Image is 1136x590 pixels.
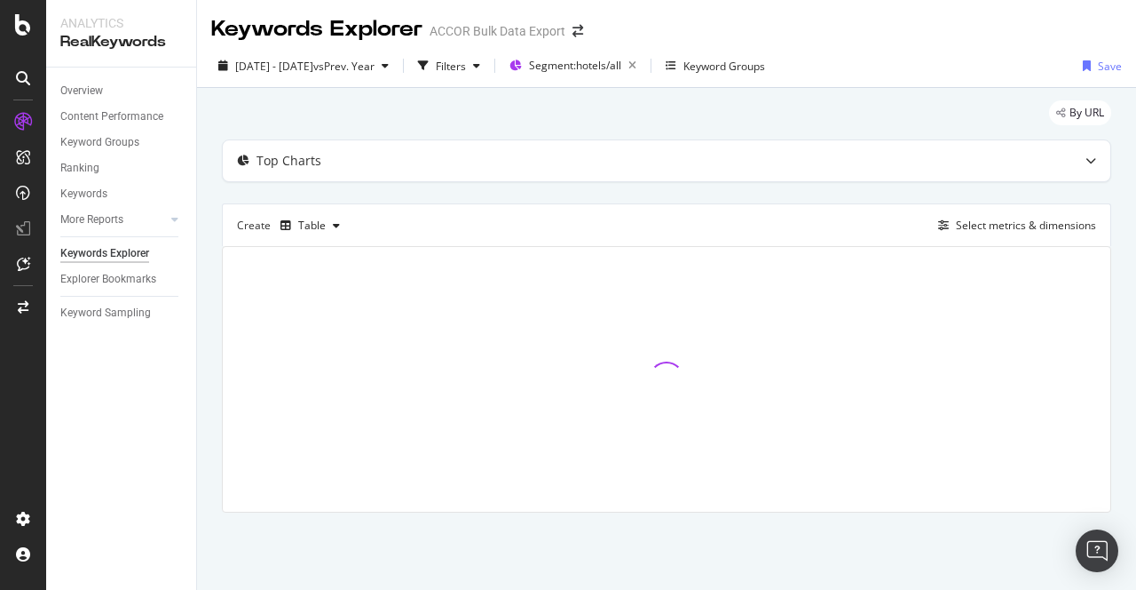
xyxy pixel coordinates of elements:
div: Filters [436,59,466,74]
div: legacy label [1049,100,1111,125]
div: Keywords Explorer [60,244,149,263]
a: Keyword Groups [60,133,184,152]
span: vs Prev. Year [313,59,375,74]
div: Keyword Groups [683,59,765,74]
button: Filters [411,52,487,80]
span: Segment: hotels/all [529,58,621,73]
div: arrow-right-arrow-left [572,25,583,37]
span: [DATE] - [DATE] [235,59,313,74]
div: Create [237,211,347,240]
div: Content Performance [60,108,163,126]
button: Table [273,211,347,240]
a: Explorer Bookmarks [60,270,184,289]
a: Keywords [60,185,184,203]
a: Keywords Explorer [60,244,184,263]
button: Segment:hotels/all [502,52,643,80]
div: RealKeywords [60,32,182,52]
span: By URL [1069,108,1104,118]
a: Content Performance [60,108,184,126]
div: Analytics [60,14,182,32]
div: Overview [60,82,103,100]
div: Table [298,220,326,231]
div: Keyword Groups [60,133,139,152]
div: Explorer Bookmarks [60,270,156,289]
div: Ranking [60,159,99,178]
button: Keyword Groups [659,52,772,80]
div: More Reports [60,211,123,229]
div: ACCOR Bulk Data Export [430,22,565,40]
a: Ranking [60,159,184,178]
div: Keywords [60,185,107,203]
a: More Reports [60,211,166,229]
div: Keyword Sampling [60,304,151,323]
button: Select metrics & dimensions [931,215,1096,236]
div: Save [1098,59,1122,74]
a: Keyword Sampling [60,304,184,323]
button: [DATE] - [DATE]vsPrev. Year [211,52,396,80]
div: Keywords Explorer [211,14,422,44]
div: Select metrics & dimensions [956,218,1096,233]
a: Overview [60,82,184,100]
button: Save [1076,52,1122,80]
div: Top Charts [256,152,321,170]
div: Open Intercom Messenger [1076,530,1118,572]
